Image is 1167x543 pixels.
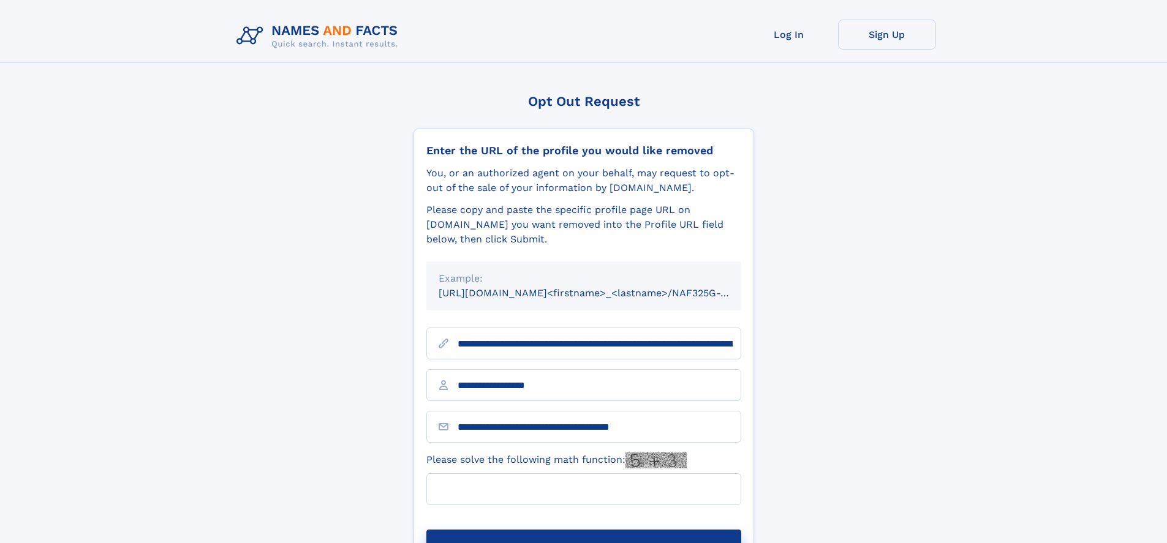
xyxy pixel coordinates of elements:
[426,144,741,157] div: Enter the URL of the profile you would like removed
[740,20,838,50] a: Log In
[838,20,936,50] a: Sign Up
[426,203,741,247] div: Please copy and paste the specific profile page URL on [DOMAIN_NAME] you want removed into the Pr...
[426,166,741,195] div: You, or an authorized agent on your behalf, may request to opt-out of the sale of your informatio...
[232,20,408,53] img: Logo Names and Facts
[439,287,765,299] small: [URL][DOMAIN_NAME]<firstname>_<lastname>/NAF325G-xxxxxxxx
[439,271,729,286] div: Example:
[414,94,754,109] div: Opt Out Request
[426,452,687,468] label: Please solve the following math function:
